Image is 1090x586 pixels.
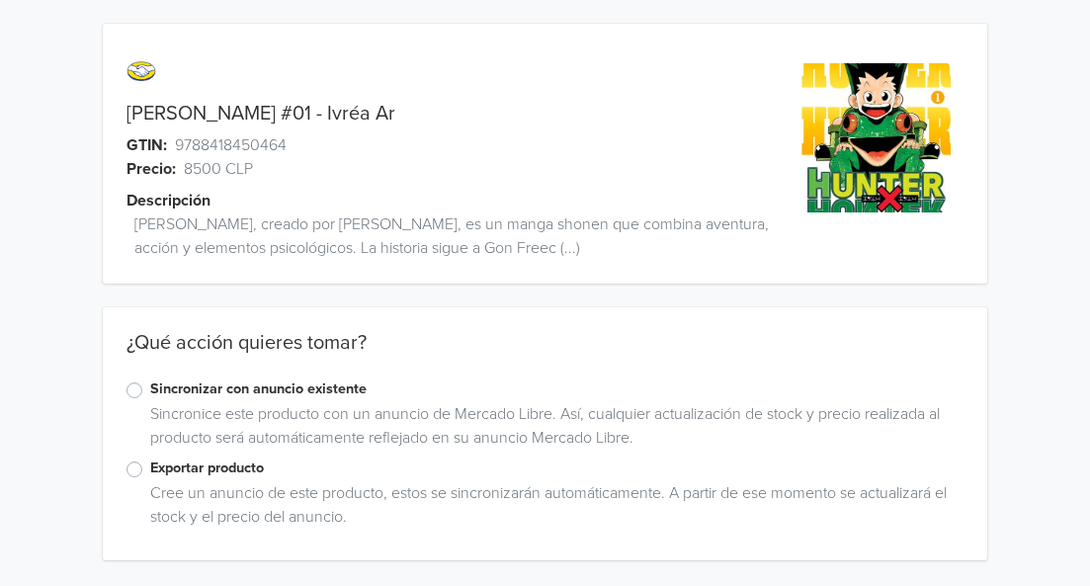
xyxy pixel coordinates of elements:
span: Descripción [126,189,210,212]
div: ¿Qué acción quieres tomar? [103,331,986,378]
div: Cree un anuncio de este producto, estos se sincronizarán automáticamente. A partir de ese momento... [142,481,963,537]
span: GTIN: [126,133,167,157]
a: [PERSON_NAME] #01 - Ivréa Ar [126,102,395,126]
label: Sincronizar con anuncio existente [150,378,963,400]
span: [PERSON_NAME], creado por [PERSON_NAME], es un manga shonen que combina aventura, acción y elemen... [134,212,790,260]
div: Sincronice este producto con un anuncio de Mercado Libre. Así, cualquier actualización de stock y... [142,402,963,458]
span: 8500 CLP [184,157,253,181]
img: product_image [801,63,951,212]
label: Exportar producto [150,458,963,479]
span: Precio: [126,157,176,181]
span: 9788418450464 [175,133,287,157]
